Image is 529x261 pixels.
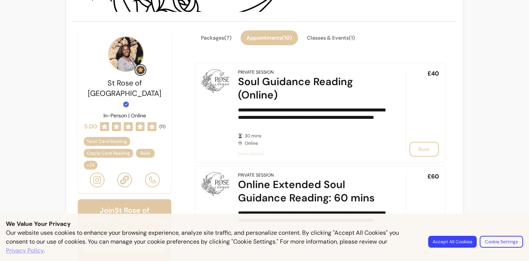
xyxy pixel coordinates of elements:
img: Provider image [108,36,144,72]
button: Packages(7) [195,30,238,45]
img: Soul Guidance Reading (Online) [201,69,229,93]
span: 30 mins [245,133,385,139]
button: Appointments(10) [241,30,298,45]
span: Reiki [140,150,150,156]
span: £40 [427,69,439,78]
span: Oracle Card Reading [87,150,130,156]
span: ( 11 ) [159,124,165,130]
p: Our website uses cookies to enhance your browsing experience, analyze site traffic, and personali... [6,228,419,255]
div: Online Extended Soul Guidance Reading: 60 mins [238,178,385,205]
div: Online [238,133,385,146]
p: In-Person | Online [103,112,146,119]
div: Private Session [238,69,274,75]
a: Privacy Policy [6,246,44,255]
p: We Value Your Privacy [6,220,523,228]
button: Accept All Cookies [428,236,477,248]
button: Book [409,142,439,157]
button: Cookie Settings [480,236,523,248]
h6: Join St Rose of [GEOGRAPHIC_DATA] Community! [64,205,186,226]
span: 5.00 [84,122,97,131]
img: Grow [136,66,145,74]
span: Tarot Card Reading [87,138,127,144]
span: + 24 [85,162,96,168]
button: Classes & Events(1) [301,30,361,45]
span: St Rose of [GEOGRAPHIC_DATA] [88,78,161,98]
img: Online Extended Soul Guidance Reading: 60 mins [201,172,229,196]
div: Private Session [238,172,274,178]
div: Soul Guidance Reading (Online) [238,75,385,102]
span: £60 [427,172,439,181]
span: Show details [238,151,385,157]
